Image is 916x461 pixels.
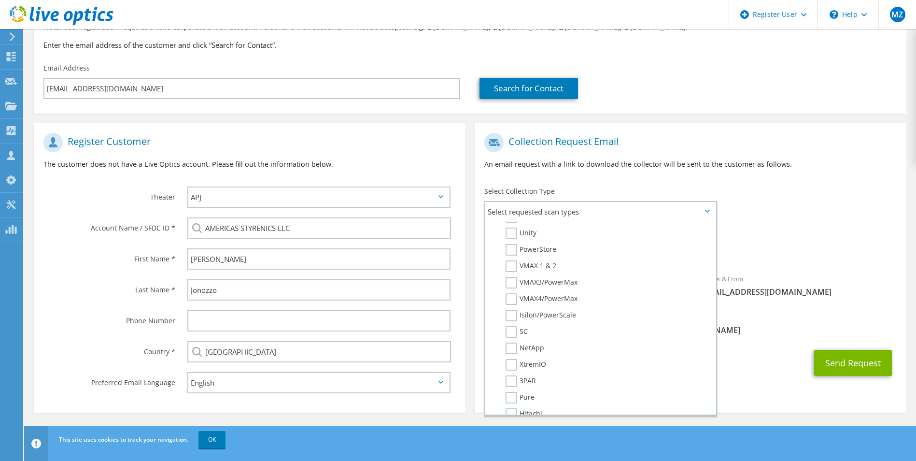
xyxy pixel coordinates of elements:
[484,159,896,170] p: An email request with a link to download the collector will be sent to the customer as follows.
[43,40,897,50] h3: Enter the email address of the customer and click “Search for Contact”.
[198,431,225,448] a: OK
[484,133,891,152] h1: Collection Request Email
[479,78,578,99] a: Search for Contact
[506,326,528,338] label: SC
[485,202,715,221] span: Select requested scan types
[475,307,906,340] div: CC & Reply To
[506,392,535,403] label: Pure
[506,359,546,371] label: XtremIO
[484,187,555,196] label: Select Collection Type
[506,228,536,239] label: Unity
[43,187,175,202] label: Theater
[43,159,455,170] p: The customer does not have a Live Optics account. Please fill out the information below.
[43,133,451,152] h1: Register Customer
[890,7,905,22] span: MZ
[475,269,691,302] div: To
[506,293,578,305] label: VMAX4/PowerMax
[43,310,175,326] label: Phone Number
[43,248,175,264] label: First Name *
[43,341,175,357] label: Country *
[830,10,838,19] svg: \n
[506,277,578,288] label: VMAX3/PowerMax
[506,343,544,354] label: NetApp
[691,269,906,302] div: Sender & From
[814,350,892,376] button: Send Request
[43,279,175,295] label: Last Name *
[506,260,556,272] label: VMAX 1 & 2
[43,217,175,233] label: Account Name / SFDC ID *
[59,435,188,444] span: This site uses cookies to track your navigation.
[43,63,90,73] label: Email Address
[506,408,542,420] label: Hitachi
[506,310,576,321] label: Isilon/PowerScale
[43,372,175,388] label: Preferred Email Language
[475,225,906,264] div: Requested Collections
[506,244,556,256] label: PowerStore
[506,375,536,387] label: 3PAR
[700,287,897,297] span: [EMAIL_ADDRESS][DOMAIN_NAME]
